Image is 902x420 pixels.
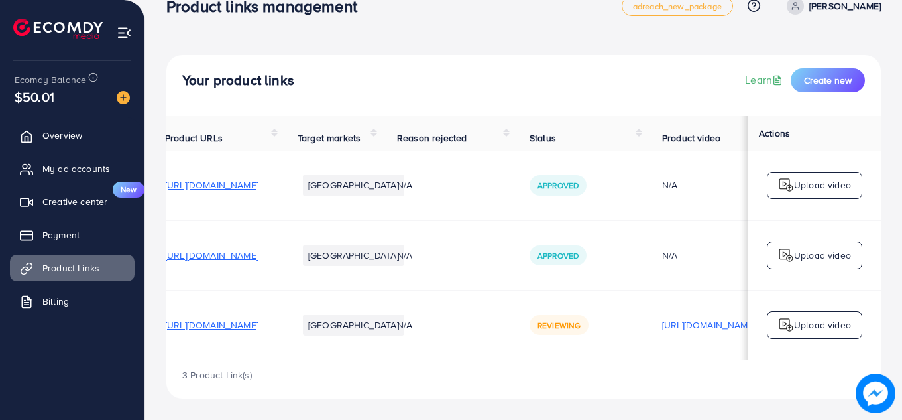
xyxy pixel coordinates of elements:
span: Payment [42,228,80,242]
span: 3 Product Link(s) [182,368,252,382]
a: Billing [10,288,135,315]
span: Reviewing [537,320,581,331]
p: [URL][DOMAIN_NAME] [662,317,756,333]
span: Target markets [298,131,361,145]
span: adreach_new_package [633,2,722,11]
div: N/A [662,178,756,192]
img: logo [778,177,794,193]
li: [GEOGRAPHIC_DATA] [303,315,404,336]
span: My ad accounts [42,162,110,175]
p: Upload video [794,247,851,263]
span: New [113,182,144,198]
span: Approved [537,180,579,191]
img: menu [117,25,132,40]
span: Billing [42,295,69,308]
span: [URL][DOMAIN_NAME] [165,318,258,332]
span: N/A [397,178,412,192]
span: Ecomdy Balance [15,73,86,86]
span: Overview [42,129,82,142]
a: My ad accounts [10,155,135,182]
span: $50.01 [15,87,54,106]
span: Reason rejected [397,131,467,145]
div: N/A [662,249,756,262]
span: Approved [537,250,579,261]
span: Product Links [42,261,99,275]
span: N/A [397,318,412,332]
span: [URL][DOMAIN_NAME] [165,249,258,262]
span: Product URLs [165,131,223,145]
li: [GEOGRAPHIC_DATA] [303,175,404,196]
a: Creative centerNew [10,188,135,215]
span: Status [530,131,556,145]
p: Upload video [794,177,851,193]
span: Create new [804,74,852,87]
img: logo [778,317,794,333]
img: logo [13,19,103,39]
img: logo [778,247,794,263]
a: Overview [10,122,135,149]
span: Creative center [42,195,107,208]
p: Upload video [794,317,851,333]
a: Payment [10,222,135,248]
span: Actions [759,127,790,140]
li: [GEOGRAPHIC_DATA] [303,245,404,266]
a: Product Links [10,255,135,281]
h4: Your product links [182,72,294,89]
a: Learn [745,72,785,88]
img: image [117,91,130,104]
img: image [856,374,895,413]
span: N/A [397,249,412,262]
button: Create new [791,68,865,92]
span: Product video [662,131,720,145]
span: [URL][DOMAIN_NAME] [165,178,258,192]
